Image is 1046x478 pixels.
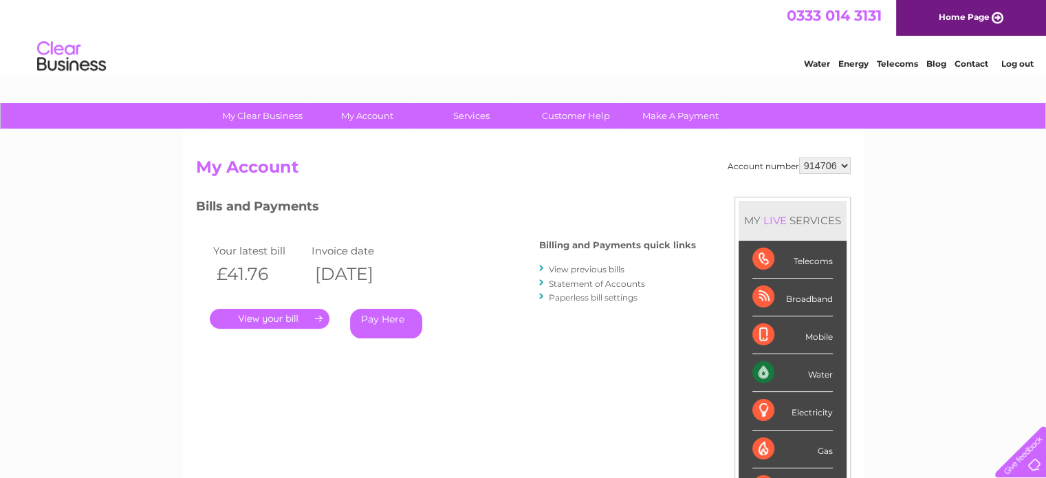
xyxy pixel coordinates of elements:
div: Mobile [752,316,833,354]
a: Blog [926,58,946,69]
div: Water [752,354,833,392]
div: MY SERVICES [739,201,847,240]
a: Services [415,103,528,129]
a: Customer Help [519,103,633,129]
a: Contact [955,58,988,69]
th: £41.76 [210,260,309,288]
a: Energy [838,58,869,69]
h2: My Account [196,157,851,184]
a: Statement of Accounts [549,279,645,289]
h3: Bills and Payments [196,197,696,221]
div: Account number [728,157,851,174]
a: 0333 014 3131 [787,7,882,24]
a: My Clear Business [206,103,319,129]
div: Broadband [752,279,833,316]
a: Make A Payment [624,103,737,129]
a: My Account [310,103,424,129]
a: Water [804,58,830,69]
h4: Billing and Payments quick links [539,240,696,250]
a: . [210,309,329,329]
a: Pay Here [350,309,422,338]
div: Electricity [752,392,833,430]
div: Gas [752,431,833,468]
a: Paperless bill settings [549,292,638,303]
a: Log out [1001,58,1033,69]
img: logo.png [36,36,107,78]
div: LIVE [761,214,789,227]
div: Clear Business is a trading name of Verastar Limited (registered in [GEOGRAPHIC_DATA] No. 3667643... [199,8,849,67]
div: Telecoms [752,241,833,279]
td: Your latest bill [210,241,309,260]
td: Invoice date [308,241,407,260]
a: Telecoms [877,58,918,69]
th: [DATE] [308,260,407,288]
a: View previous bills [549,264,624,274]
